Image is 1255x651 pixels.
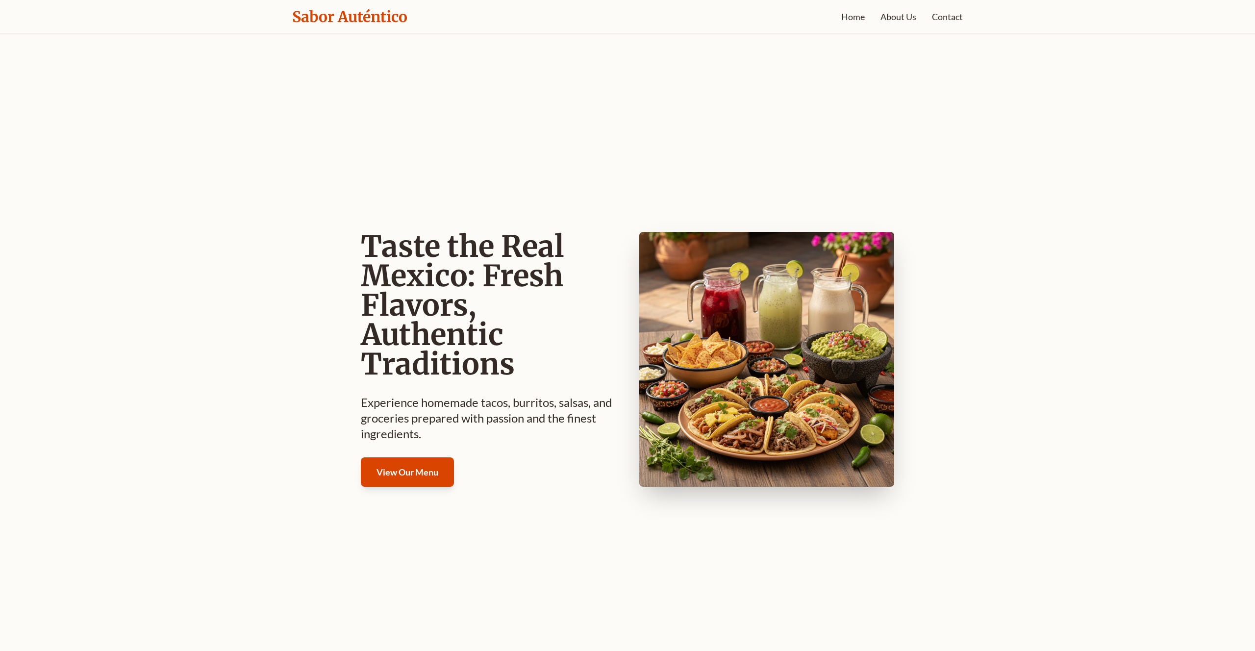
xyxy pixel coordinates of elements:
[880,10,916,24] a: About Us
[361,457,454,487] button: View Our Menu
[361,232,616,379] h1: Taste the Real Mexico: Fresh Flavors, Authentic Traditions
[292,8,407,25] h1: Sabor Auténtico
[841,10,865,24] a: Home
[639,232,894,487] img: Vibrant Mexican food spread with tacos, guacamole, and agua fresca
[361,395,616,442] p: Experience homemade tacos, burritos, salsas, and groceries prepared with passion and the finest i...
[932,10,963,24] a: Contact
